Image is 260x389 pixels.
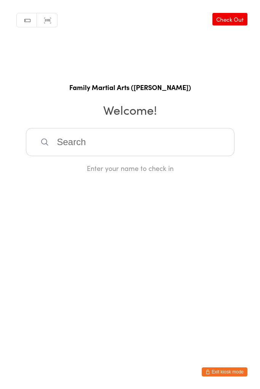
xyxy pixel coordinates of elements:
h2: Welcome! [8,101,252,118]
input: Search [26,128,234,156]
h1: Family Martial Arts ([PERSON_NAME]) [8,82,252,92]
div: Enter your name to check in [26,163,234,173]
a: Check Out [212,13,247,25]
button: Exit kiosk mode [202,367,247,376]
